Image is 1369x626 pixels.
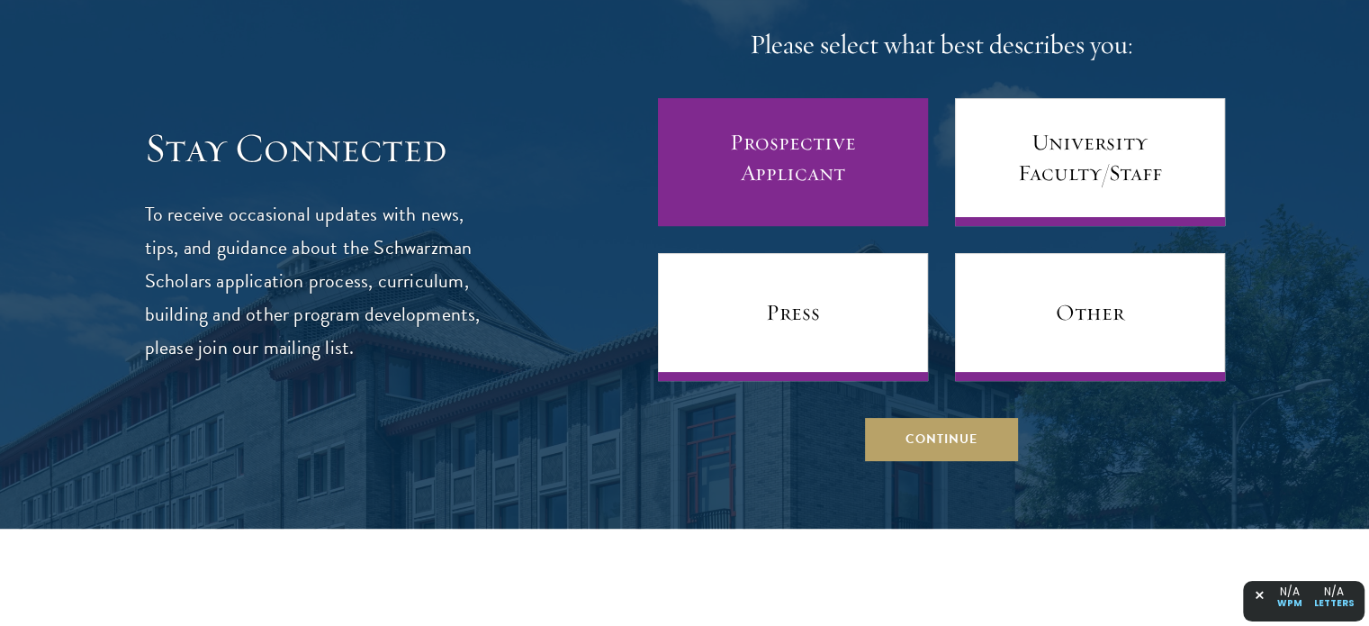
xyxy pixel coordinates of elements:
[865,417,1018,460] button: Continue
[955,253,1225,381] a: Other
[955,98,1225,226] a: University Faculty/Staff
[658,253,928,381] a: Press
[145,198,482,365] p: To receive occasional updates with news, tips, and guidance about the Schwarzman Scholars applica...
[658,27,1225,63] h4: Please select what best describes you:
[658,98,928,226] a: Prospective Applicant
[145,123,482,174] h3: Stay Connected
